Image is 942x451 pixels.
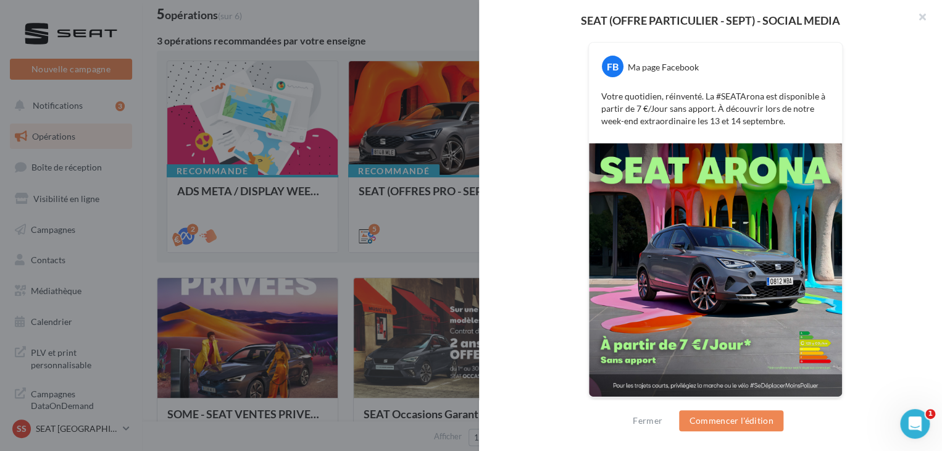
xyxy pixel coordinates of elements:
div: SEAT (OFFRE PARTICULIER - SEPT) - SOCIAL MEDIA [499,15,922,26]
div: FB [602,56,623,77]
button: Commencer l'édition [679,410,783,431]
p: Votre quotidien, réinventé. La #SEATArona est disponible à partir de 7 €/Jour sans apport. À déco... [601,90,830,127]
button: Fermer [628,413,667,428]
div: Ma page Facebook [628,61,699,74]
div: La prévisualisation est non-contractuelle [588,397,843,413]
span: 1 [925,409,935,419]
iframe: Intercom live chat [900,409,930,439]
